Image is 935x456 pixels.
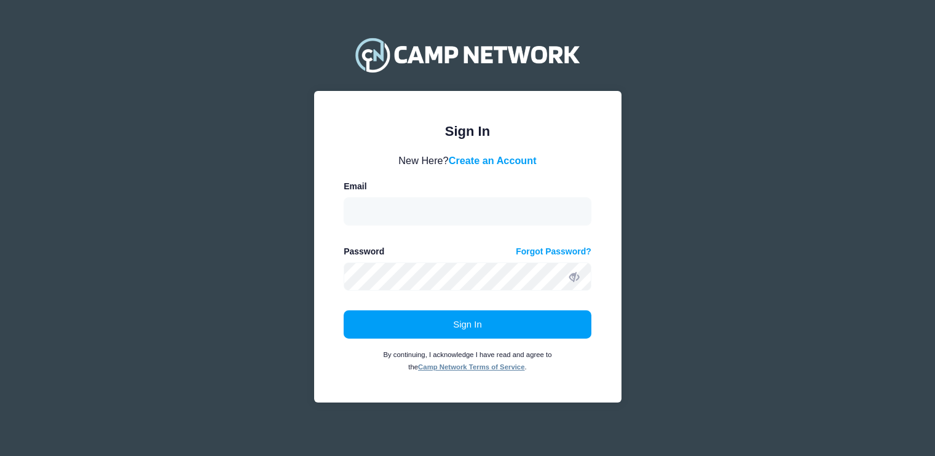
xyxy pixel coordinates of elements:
img: Camp Network [350,30,585,79]
label: Email [344,180,366,193]
label: Password [344,245,384,258]
div: New Here? [344,153,591,168]
a: Forgot Password? [516,245,591,258]
button: Sign In [344,310,591,339]
a: Create an Account [449,155,537,166]
a: Camp Network Terms of Service [418,363,524,371]
small: By continuing, I acknowledge I have read and agree to the . [383,351,551,371]
div: Sign In [344,121,591,141]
